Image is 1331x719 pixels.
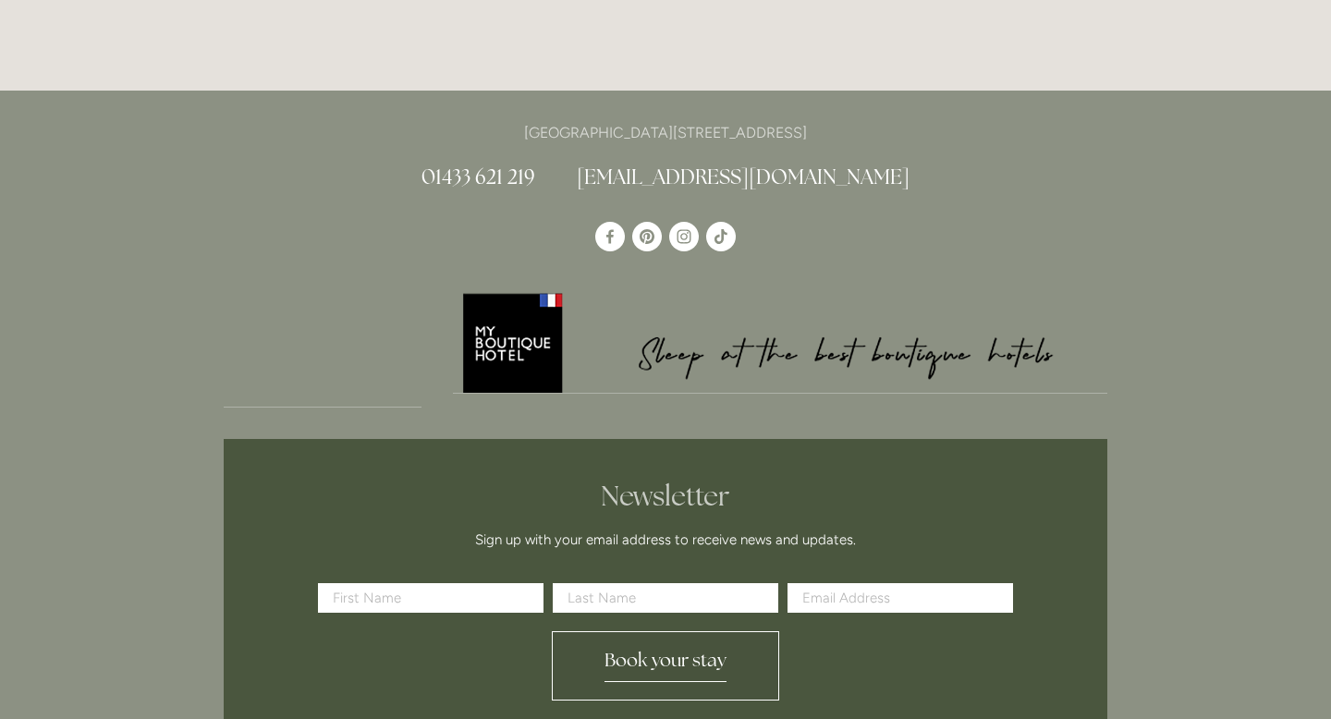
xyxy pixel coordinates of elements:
input: First Name [318,583,543,613]
h2: Newsletter [324,480,1007,513]
input: Email Address [788,583,1013,613]
span: Book your stay [604,648,727,682]
a: [EMAIL_ADDRESS][DOMAIN_NAME] [577,164,910,190]
a: TikTok [706,222,736,251]
p: [GEOGRAPHIC_DATA][STREET_ADDRESS] [224,120,1107,145]
p: Sign up with your email address to receive news and updates. [324,529,1007,551]
a: My Boutique Hotel - Logo [453,290,1108,394]
input: Last Name [553,583,778,613]
img: My Boutique Hotel - Logo [453,290,1108,393]
a: Instagram [669,222,699,251]
a: Book your stay [552,631,779,701]
a: 01433 621 219 [421,164,535,190]
a: Losehill House Hotel & Spa [595,222,625,251]
a: Pinterest [632,222,662,251]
